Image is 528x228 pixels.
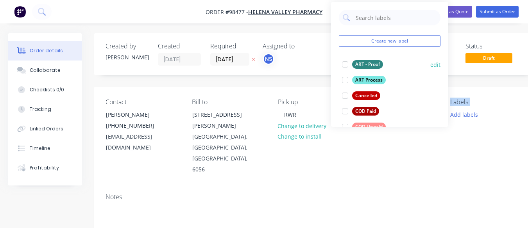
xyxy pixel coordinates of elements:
a: Helena Valley Pharmacy [248,8,322,16]
div: COD Unpaid [352,123,386,131]
button: Create new label [339,35,440,47]
div: Collaborate [30,67,61,74]
div: Created by [106,43,149,50]
button: Change to delivery [274,120,331,131]
div: [PHONE_NUMBER] [106,120,171,131]
div: Timeline [30,145,50,152]
div: [PERSON_NAME][PHONE_NUMBER][EMAIL_ADDRESS][DOMAIN_NAME] [99,109,177,153]
button: COD Unpaid [339,121,389,132]
button: ART Process [339,75,389,85]
button: Order details [8,41,82,61]
input: Search labels [355,10,437,25]
button: ART - Proof [339,59,386,70]
button: Collaborate [8,61,82,80]
div: Notes [106,193,524,201]
button: Change to install [274,131,326,142]
button: edit [430,61,440,69]
div: Order details [30,47,63,54]
button: Submit as Quote [429,6,472,18]
div: Linked Orders [30,125,63,132]
div: [STREET_ADDRESS][PERSON_NAME] [192,109,257,131]
div: [GEOGRAPHIC_DATA], [GEOGRAPHIC_DATA], [GEOGRAPHIC_DATA], 6056 [192,131,257,175]
div: [PERSON_NAME] [106,53,149,61]
div: ART Process [352,76,386,84]
button: Profitability [8,158,82,178]
button: COD Paid [339,106,382,117]
button: Add labels [446,109,482,119]
button: Submit as Order [476,6,519,18]
button: Checklists 0/0 [8,80,82,100]
button: Cancelled [339,90,383,101]
div: [PERSON_NAME] [106,109,171,120]
div: Labels [450,98,524,106]
button: Linked Orders [8,119,82,139]
button: Tracking [8,100,82,119]
div: Assigned to [263,43,341,50]
div: Created [158,43,201,50]
div: Checklists 0/0 [30,86,64,93]
span: Draft [465,53,512,63]
div: Bill to [192,98,266,106]
div: [STREET_ADDRESS][PERSON_NAME][GEOGRAPHIC_DATA], [GEOGRAPHIC_DATA], [GEOGRAPHIC_DATA], 6056 [186,109,264,175]
div: COD Paid [352,107,379,116]
div: Tracking [30,106,51,113]
span: Order #98477 - [206,8,248,16]
div: Cancelled [352,91,380,100]
div: Profitability [30,164,59,171]
div: Status [465,43,524,50]
button: Timeline [8,139,82,158]
div: Required [210,43,253,50]
div: Contact [106,98,179,106]
img: Factory [14,6,26,18]
div: ART - Proof [352,60,383,69]
div: [EMAIL_ADDRESS][DOMAIN_NAME] [106,131,171,153]
div: Pick up [278,98,352,106]
button: NS [263,53,274,65]
div: RWR [278,109,302,120]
